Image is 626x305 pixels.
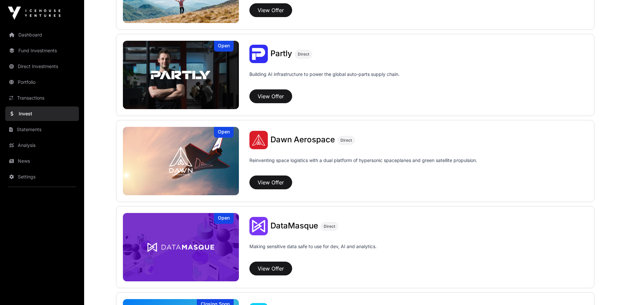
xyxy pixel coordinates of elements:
[249,243,377,259] p: Making sensitive data safe to use for dev, AI and analytics.
[249,89,292,103] button: View Offer
[270,49,292,58] span: Partly
[5,138,79,152] a: Analysis
[5,154,79,168] a: News
[593,273,626,305] iframe: Chat Widget
[270,136,335,144] a: Dawn Aerospace
[340,138,352,143] span: Direct
[249,262,292,275] button: View Offer
[5,59,79,74] a: Direct Investments
[214,213,234,224] div: Open
[5,75,79,89] a: Portfolio
[5,122,79,137] a: Statements
[270,222,318,230] a: DataMasque
[214,127,234,138] div: Open
[249,176,292,189] button: View Offer
[298,52,309,57] span: Direct
[270,50,292,58] a: Partly
[249,131,268,149] img: Dawn Aerospace
[8,7,60,20] img: Icehouse Ventures Logo
[123,41,239,109] a: PartlyOpen
[249,3,292,17] button: View Offer
[5,28,79,42] a: Dashboard
[123,213,239,281] img: DataMasque
[5,91,79,105] a: Transactions
[5,170,79,184] a: Settings
[123,41,239,109] img: Partly
[5,43,79,58] a: Fund Investments
[270,221,318,230] span: DataMasque
[5,106,79,121] a: Invest
[249,157,477,173] p: Reinventing space logistics with a dual platform of hypersonic spaceplanes and green satellite pr...
[123,127,239,195] img: Dawn Aerospace
[249,71,400,87] p: Building AI infrastructure to power the global auto-parts supply chain.
[123,127,239,195] a: Dawn AerospaceOpen
[270,135,335,144] span: Dawn Aerospace
[324,224,335,229] span: Direct
[214,41,234,52] div: Open
[249,217,268,235] img: DataMasque
[249,45,268,63] img: Partly
[123,213,239,281] a: DataMasqueOpen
